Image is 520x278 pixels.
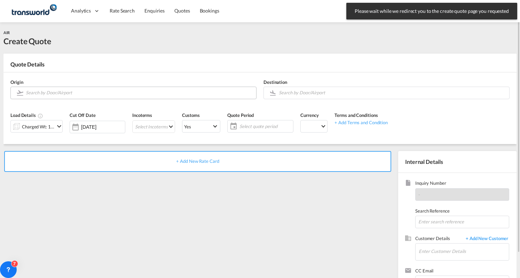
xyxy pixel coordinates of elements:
[227,112,254,118] span: Quote Period
[4,151,391,172] div: + Add New Rate Card
[228,122,236,130] md-icon: icon-calendar
[415,235,462,243] span: Customer Details
[55,122,63,130] md-icon: icon-chevron-down
[415,268,509,276] span: CC Email
[419,244,509,259] input: Enter Customer Details
[132,112,152,118] span: Incoterms
[3,61,517,72] div: Quote Details
[22,122,55,132] div: Charged Wt: 1.00 KG
[71,7,91,14] span: Analytics
[334,112,378,118] span: Terms and Conditions
[182,120,220,133] md-select: Select Customs: Yes
[398,151,517,173] div: Internal Details
[182,112,199,118] span: Customs
[110,8,135,14] span: Rate Search
[81,124,125,130] input: Select
[132,120,175,133] md-select: Select Incoterms
[334,119,388,126] div: + Add Terms and Condition
[300,112,318,118] span: Currency
[353,8,511,15] span: Please wait while we redirect you to the create quote page you requested
[184,124,191,129] div: Yes
[279,87,506,99] input: Search by Door/Airport
[10,112,43,118] span: Load Details
[462,235,509,243] span: + Add New Customer
[418,192,420,197] span: -
[38,113,43,119] md-icon: Chargeable Weight
[3,30,10,35] span: AIR
[3,35,51,47] div: Create Quote
[415,208,509,216] span: Search Reference
[70,112,96,118] span: Cut Off Date
[415,216,509,228] input: Enter search reference
[174,8,190,14] span: Quotes
[239,123,291,129] span: Select quote period
[200,8,219,14] span: Bookings
[10,79,23,85] span: Origin
[176,158,219,164] span: + Add New Rate Card
[300,120,328,133] md-select: Select Currency
[10,3,57,19] img: 1a84b2306ded11f09c1219774cd0a0fe.png
[26,87,253,99] input: Search by Door/Airport
[144,8,165,14] span: Enquiries
[238,121,293,131] span: Select quote period
[10,120,63,133] div: Charged Wt: 1.00 KGicon-chevron-down
[415,180,509,188] span: Inquiry Number
[263,79,287,85] span: Destination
